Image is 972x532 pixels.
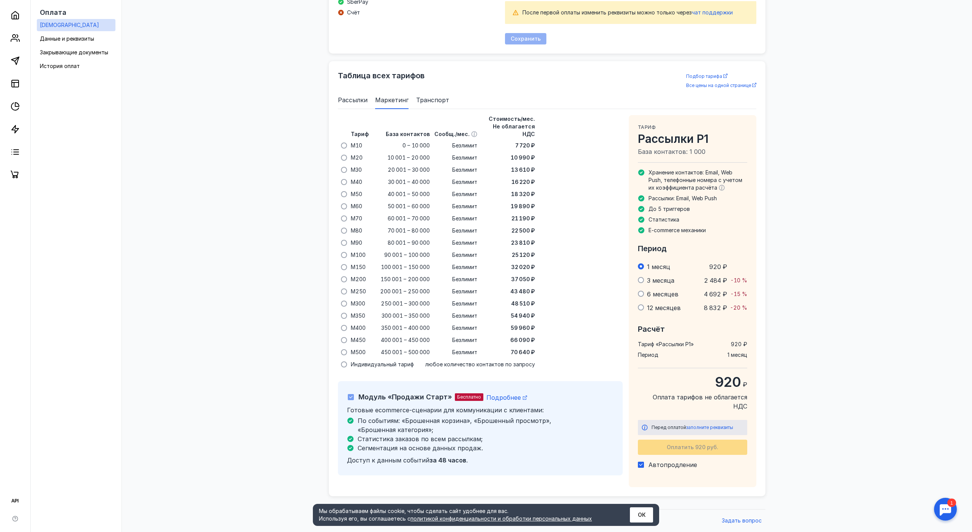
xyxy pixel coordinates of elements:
[452,263,477,271] span: Безлимит
[358,393,452,401] span: Модуль «Продажи Старт»
[381,336,430,344] span: 400 001 – 450 000
[452,275,477,283] span: Безлимит
[351,142,362,149] span: M10
[704,304,727,312] span: 8 832 ₽
[386,131,430,137] span: База контактов
[511,312,535,320] span: 54 940 ₽
[647,277,674,284] span: 3 месяца
[511,154,535,161] span: 10 990 ₽
[410,515,592,522] a: политикой конфиденциальности и обработки персональных данных
[452,288,477,295] span: Безлимит
[452,154,477,161] span: Безлимит
[649,216,679,223] span: Статистика
[686,82,756,89] a: Все цены на одной странице
[692,9,733,16] span: чат поддержки
[388,215,430,222] span: 60 001 – 70 000
[638,244,667,253] span: Период
[351,203,362,210] span: M60
[388,178,430,186] span: 30 001 – 40 000
[351,251,366,259] span: M100
[452,215,477,222] span: Безлимит
[351,312,365,320] span: M350
[704,290,727,298] span: 4 692 ₽
[731,291,747,297] span: -15 %
[709,263,727,271] span: 920 ₽
[40,63,80,69] span: История оплат
[381,300,430,307] span: 250 001 – 300 000
[388,203,430,210] span: 50 001 – 60 000
[511,300,535,307] span: 48 510 ₽
[638,147,747,156] span: База контактов: 1 000
[452,190,477,198] span: Безлимит
[351,300,365,307] span: M300
[319,507,611,522] div: Мы обрабатываем файлы cookie, чтобы сделать сайт удобнее для вас. Используя его, вы соглашаетесь c
[731,277,747,283] span: -10 %
[452,178,477,186] span: Безлимит
[388,239,430,247] span: 80 001 – 90 000
[384,251,430,259] span: 90 001 – 100 000
[515,142,535,149] span: 7 720 ₽
[358,435,483,443] span: Статистика заказов по всем рассылкам;
[486,394,521,401] span: Подробнее
[686,73,722,79] span: Подбор тарифа
[686,82,751,88] span: Все цены на одной странице
[351,239,362,247] span: M90
[416,95,449,104] span: Транспорт
[452,324,477,332] span: Безлимит
[351,190,362,198] span: M50
[511,215,535,222] span: 21 190 ₽
[452,348,477,356] span: Безлимит
[347,456,468,464] span: Доступ к данным событий .
[638,340,694,348] span: Тариф « Рассылки P1 »
[425,361,535,368] span: любое количество контактов по запросу
[338,95,368,104] span: Рассылки
[351,178,362,186] span: M40
[402,142,430,149] span: 0 – 10 000
[457,394,481,400] span: Бесплатно
[452,203,477,210] span: Безлимит
[686,424,733,431] button: заполните реквизиты
[351,263,366,271] span: M150
[649,195,717,201] span: Рассылки: Email, Web Push
[647,263,670,271] span: 1 месяц
[351,166,362,174] span: M30
[452,336,477,344] span: Безлимит
[486,394,527,401] a: Подробнее
[452,166,477,174] span: Безлимит
[511,166,535,174] span: 13 610 ₽
[388,190,430,198] span: 40 001 – 50 000
[727,351,747,359] span: 1 месяц
[510,288,535,295] span: 43 480 ₽
[522,9,748,16] div: После первой оплаты изменить реквизиты можно только через
[40,22,99,28] span: [DEMOGRAPHIC_DATA]
[381,263,430,271] span: 100 001 – 150 000
[37,46,115,59] a: Закрывающие документы
[351,324,366,332] span: M400
[647,290,679,298] span: 6 месяцев
[511,178,535,186] span: 16 220 ₽
[652,424,743,431] div: Перед оплатой
[511,190,535,198] span: 18 320 ₽
[511,324,535,332] span: 59 960 ₽
[347,9,360,16] span: Счёт
[351,215,362,222] span: M70
[715,374,741,390] span: 920
[647,304,681,312] span: 12 месяцев
[512,251,535,259] span: 25 120 ₽
[511,227,535,234] span: 22 500 ₽
[731,340,747,348] span: 920 ₽
[722,518,762,524] span: Задать вопрос
[388,166,430,174] span: 20 001 – 30 000
[686,73,756,80] a: Подбор тарифа
[388,227,430,234] span: 70 001 – 80 000
[649,169,742,191] span: Хранение контактов: Email, Web Push, телефонные номера с учетом их коэффициента расчёта
[351,275,366,283] span: M200
[381,348,430,356] span: 450 001 – 500 000
[649,227,706,233] span: E-commerce механики
[429,456,466,464] b: за 48 часов
[649,206,690,212] span: До 5 триггеров
[351,227,362,234] span: M80
[630,507,653,522] button: ОК
[387,154,430,161] span: 10 001 – 20 000
[358,417,551,434] span: По событиям: «Брошенная корзина», «Брошенный просмотр», «Брошенная категория»;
